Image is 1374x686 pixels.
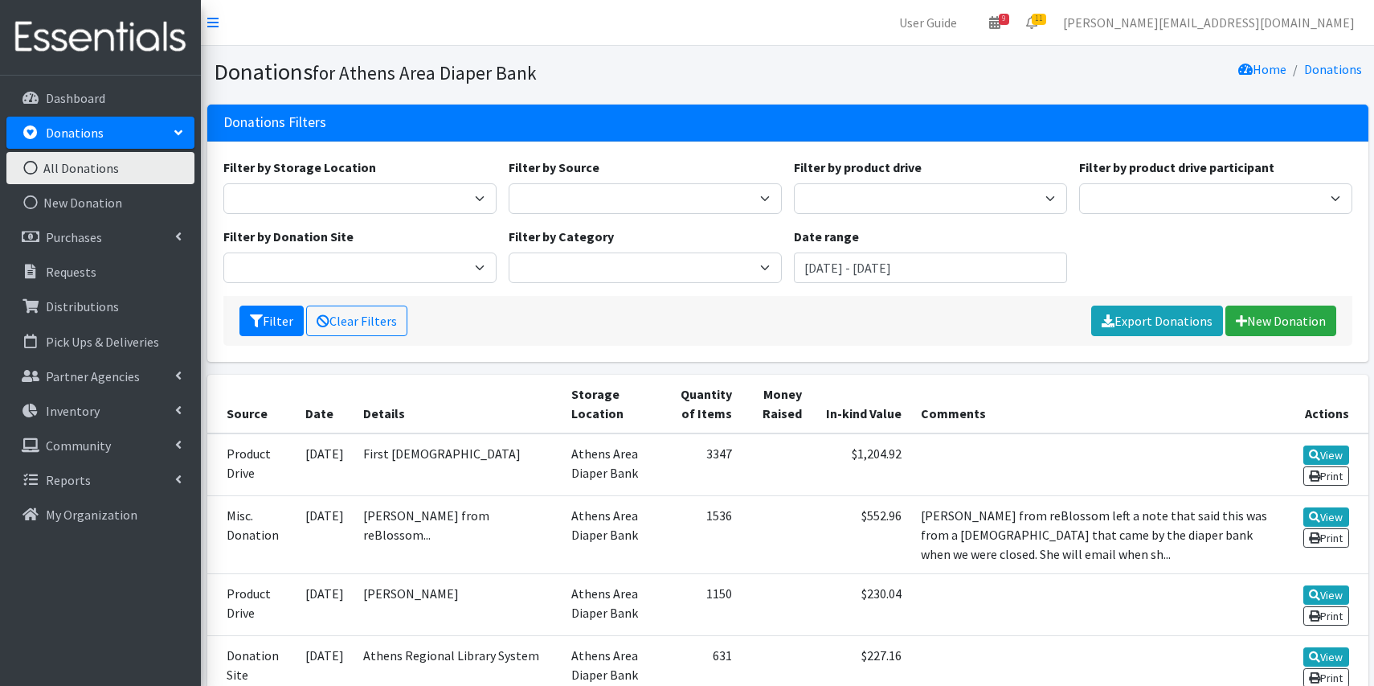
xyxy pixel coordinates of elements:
a: Reports [6,464,194,496]
th: Details [354,375,562,433]
a: Clear Filters [306,306,407,336]
a: View [1303,585,1349,605]
th: Money Raised [742,375,812,433]
a: Purchases [6,221,194,253]
label: Filter by product drive [794,158,922,177]
td: [PERSON_NAME] from reBlossom... [354,495,562,573]
td: $552.96 [812,495,911,573]
a: Distributions [6,290,194,322]
label: Filter by Donation Site [223,227,354,246]
td: [DATE] [296,433,354,496]
th: Source [207,375,296,433]
label: Filter by Source [509,158,599,177]
td: First [DEMOGRAPHIC_DATA] [354,433,562,496]
a: Home [1238,61,1286,77]
th: Storage Location [562,375,656,433]
a: Print [1303,466,1349,486]
th: Date [296,375,354,433]
p: Purchases [46,229,102,245]
label: Date range [794,227,859,246]
p: Dashboard [46,90,105,106]
a: New Donation [1225,306,1336,336]
td: Athens Area Diaper Bank [562,573,656,635]
td: [DATE] [296,573,354,635]
label: Filter by Category [509,227,614,246]
a: Community [6,429,194,462]
td: [DATE] [296,495,354,573]
a: View [1303,647,1349,667]
td: Product Drive [207,433,296,496]
a: Donations [6,117,194,149]
a: New Donation [6,187,194,219]
th: Actions [1282,375,1368,433]
img: HumanEssentials [6,10,194,64]
p: Donations [46,125,104,141]
a: Donations [1304,61,1362,77]
input: January 1, 2011 - December 31, 2011 [794,253,1067,283]
th: In-kind Value [812,375,911,433]
h3: Donations Filters [223,114,326,131]
th: Comments [911,375,1281,433]
p: Distributions [46,298,119,314]
p: Community [46,437,111,454]
a: Requests [6,256,194,288]
a: 11 [1013,6,1050,39]
td: [PERSON_NAME] from reBlossom left a note that said this was from a [DEMOGRAPHIC_DATA] that came b... [911,495,1281,573]
p: Requests [46,264,96,280]
a: Partner Agencies [6,360,194,392]
p: Partner Agencies [46,368,140,384]
a: View [1303,507,1349,527]
a: 9 [976,6,1013,39]
td: Product Drive [207,573,296,635]
td: 1150 [656,573,742,635]
td: $1,204.92 [812,433,911,496]
p: Pick Ups & Deliveries [46,334,159,350]
span: 11 [1032,14,1046,25]
a: All Donations [6,152,194,184]
p: Reports [46,472,91,488]
p: My Organization [46,507,137,523]
td: 1536 [656,495,742,573]
label: Filter by Storage Location [223,158,376,177]
p: Inventory [46,403,100,419]
td: 3347 [656,433,742,496]
a: Pick Ups & Deliveries [6,326,194,358]
td: Athens Area Diaper Bank [562,433,656,496]
td: [PERSON_NAME] [354,573,562,635]
small: for Athens Area Diaper Bank [313,61,537,84]
a: Print [1303,528,1349,548]
td: Athens Area Diaper Bank [562,495,656,573]
span: 9 [999,14,1009,25]
label: Filter by product drive participant [1079,158,1274,177]
a: User Guide [886,6,970,39]
a: [PERSON_NAME][EMAIL_ADDRESS][DOMAIN_NAME] [1050,6,1368,39]
a: Export Donations [1091,306,1223,336]
th: Quantity of Items [656,375,742,433]
td: Misc. Donation [207,495,296,573]
a: Print [1303,606,1349,626]
a: View [1303,446,1349,465]
a: My Organization [6,499,194,531]
h1: Donations [214,58,782,86]
td: $230.04 [812,573,911,635]
a: Dashboard [6,82,194,114]
button: Filter [239,306,304,336]
a: Inventory [6,395,194,427]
